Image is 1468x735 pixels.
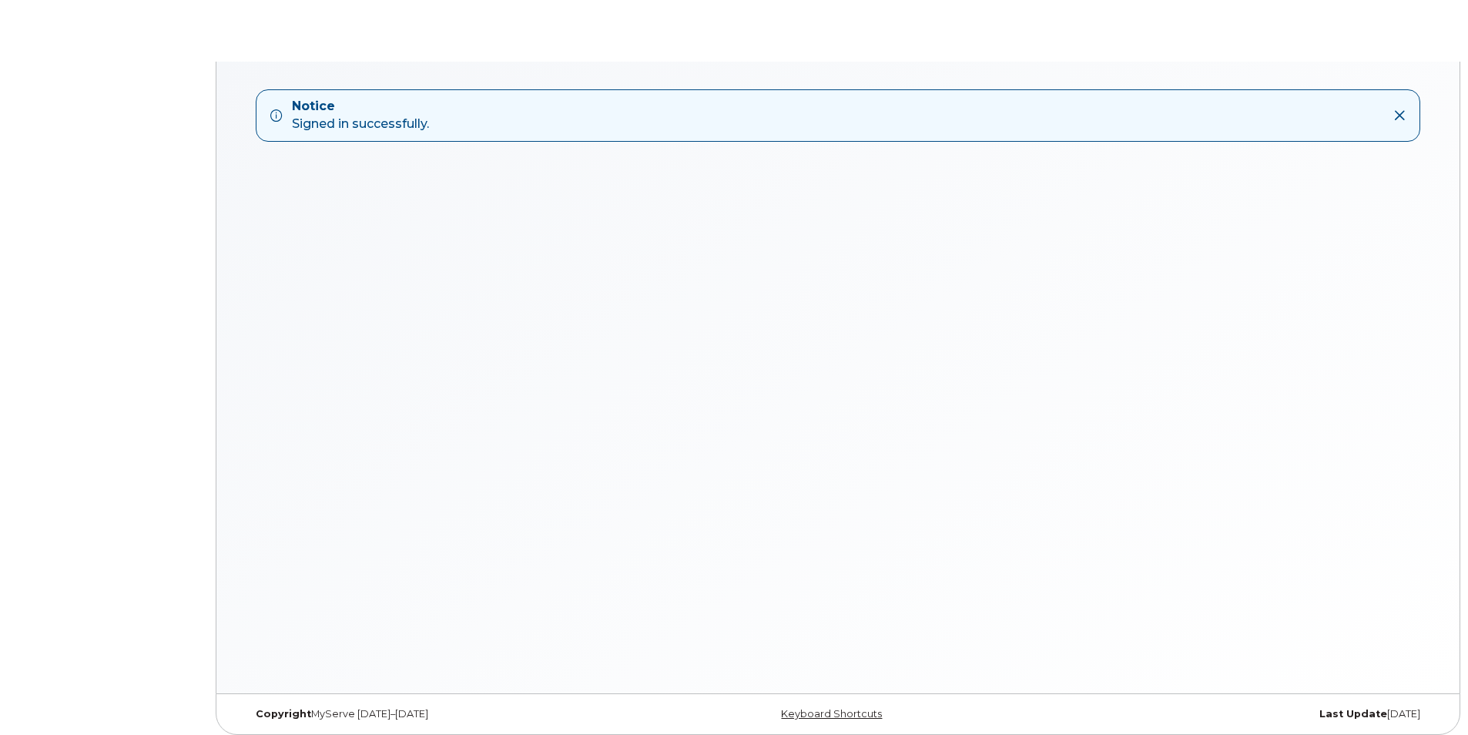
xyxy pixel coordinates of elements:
strong: Last Update [1319,708,1387,720]
strong: Notice [292,98,429,116]
div: [DATE] [1036,708,1432,720]
div: MyServe [DATE]–[DATE] [244,708,640,720]
strong: Copyright [256,708,311,720]
a: Keyboard Shortcuts [781,708,882,720]
div: Signed in successfully. [292,98,429,133]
